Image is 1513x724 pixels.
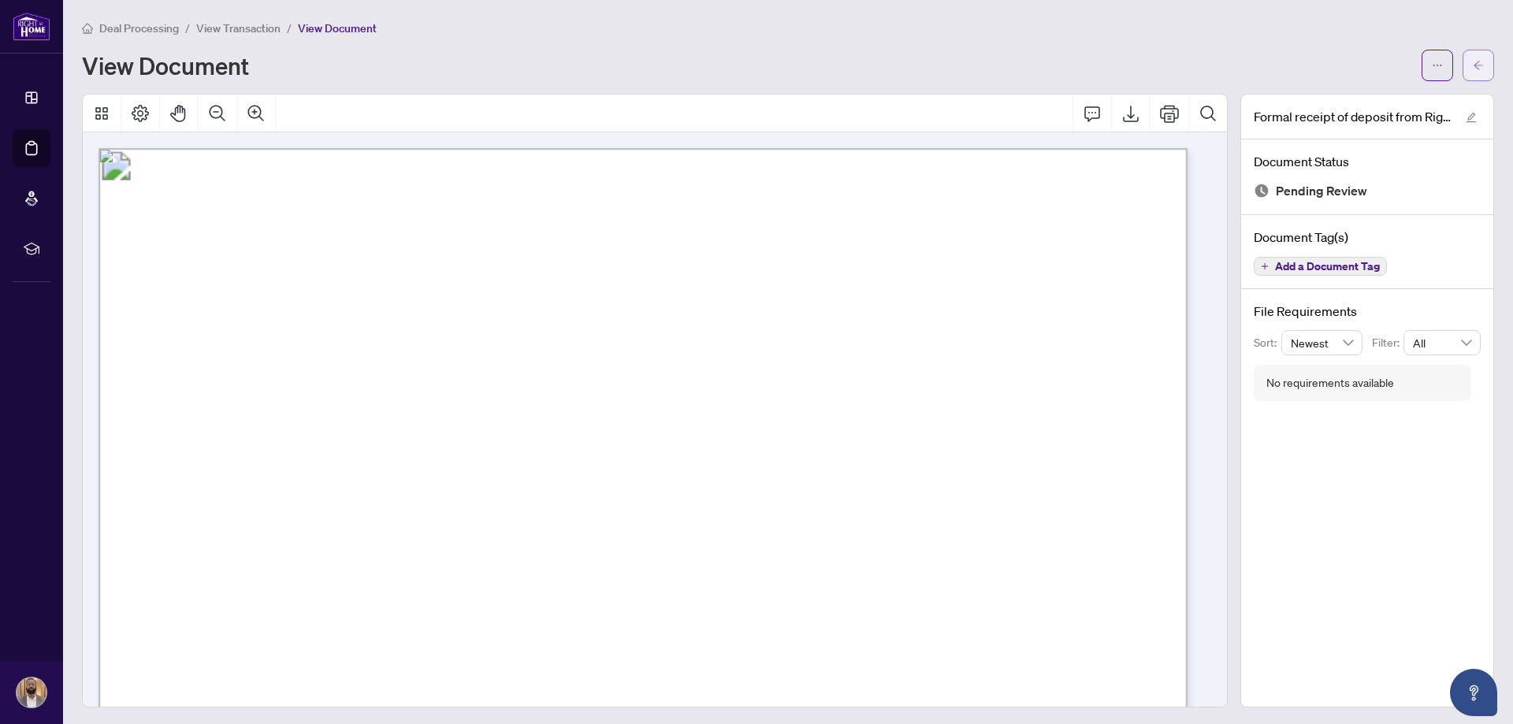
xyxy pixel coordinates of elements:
span: edit [1466,112,1477,123]
span: All [1413,331,1471,355]
span: Formal receipt of deposit from Right at Home_235 Grandravine 912.pdf [1254,107,1451,126]
h1: View Document [82,53,249,78]
span: Deal Processing [99,21,179,35]
button: Open asap [1450,669,1497,716]
h4: Document Tag(s) [1254,228,1481,247]
span: ellipsis [1432,60,1443,71]
li: / [287,19,292,37]
h4: File Requirements [1254,302,1481,321]
li: / [185,19,190,37]
button: Add a Document Tag [1254,257,1387,276]
span: arrow-left [1473,60,1484,71]
img: Document Status [1254,183,1270,199]
h4: Document Status [1254,152,1481,171]
img: Profile Icon [17,678,46,707]
span: Pending Review [1276,180,1367,202]
img: logo [13,12,50,41]
div: No requirements available [1266,374,1394,392]
span: View Document [298,21,377,35]
p: Filter: [1372,334,1403,351]
p: Sort: [1254,334,1281,351]
span: plus [1261,262,1269,270]
span: home [82,23,93,34]
span: Add a Document Tag [1275,261,1380,272]
span: View Transaction [196,21,281,35]
span: Newest [1291,331,1354,355]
